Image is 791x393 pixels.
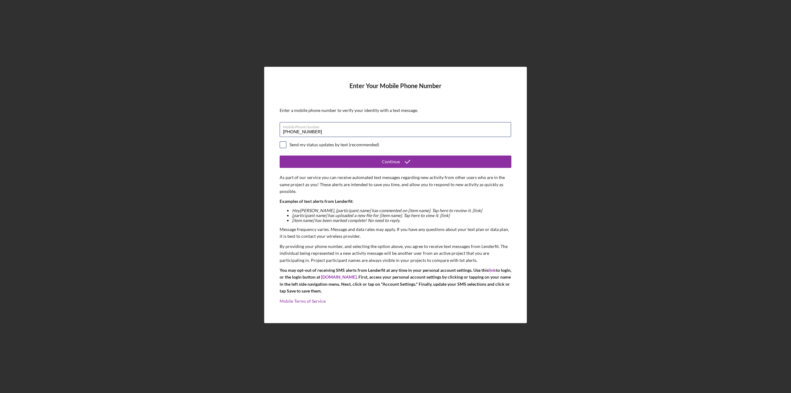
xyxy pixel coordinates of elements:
div: Enter a mobile phone number to verify your identity with a text message. [280,108,511,113]
h4: Enter Your Mobile Phone Number [280,82,511,99]
a: Mobile Terms of Service [280,298,326,304]
p: Examples of text alerts from Lenderfit: [280,198,511,205]
p: By providing your phone number, and selecting the option above, you agree to receive text message... [280,243,511,264]
li: Hey [PERSON_NAME] , [participant name] has commented on [item name]. Tap here to review it. [link] [292,208,511,213]
p: As part of our service you can receive automated text messages regarding new activity from other ... [280,174,511,195]
a: link [489,267,496,273]
div: Continue [382,156,400,168]
li: [participant name] has uploaded a new file for [item name]. Tap here to view it. [link] [292,213,511,218]
button: Continue [280,156,511,168]
a: [DOMAIN_NAME] [321,274,357,280]
p: Message frequency varies. Message and data rates may apply. If you have any questions about your ... [280,226,511,240]
div: Send my status updates by text (recommended) [290,142,379,147]
label: Mobile Phone Number [283,122,511,129]
li: [item name] has been marked complete! No need to reply. [292,218,511,223]
p: You may opt-out of receiving SMS alerts from Lenderfit at any time in your personal account setti... [280,267,511,295]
